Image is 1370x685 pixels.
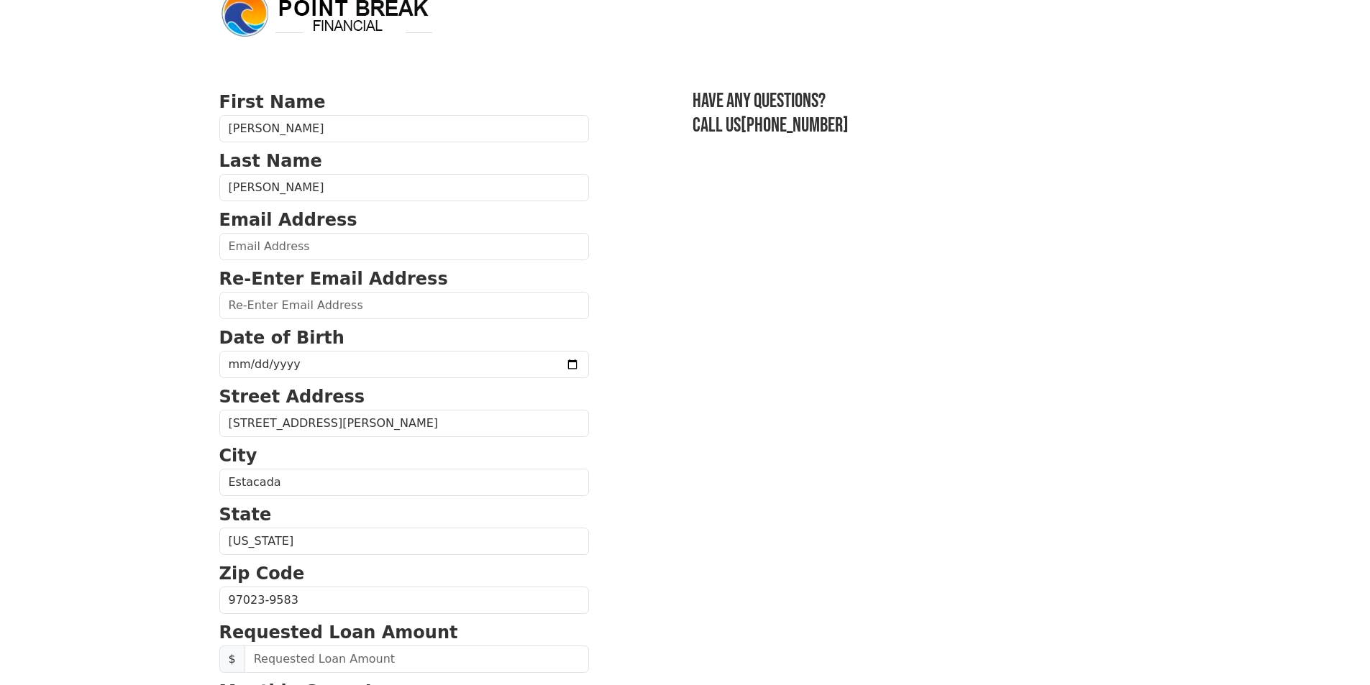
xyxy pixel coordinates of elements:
strong: Email Address [219,210,357,230]
input: Last Name [219,174,589,201]
span: $ [219,645,245,673]
input: Re-Enter Email Address [219,292,589,319]
input: First Name [219,115,589,142]
strong: Street Address [219,387,365,407]
input: Zip Code [219,587,589,614]
strong: Date of Birth [219,328,344,348]
strong: Zip Code [219,564,305,584]
strong: State [219,505,272,525]
h3: Call us [693,114,1151,138]
input: City [219,469,589,496]
strong: Last Name [219,151,322,171]
input: Requested Loan Amount [245,645,589,673]
strong: Re-Enter Email Address [219,269,448,289]
input: Street Address [219,410,589,437]
strong: Requested Loan Amount [219,622,458,643]
strong: First Name [219,92,326,112]
a: [PHONE_NUMBER] [741,114,849,137]
strong: City [219,446,257,466]
h3: Have any questions? [693,89,1151,114]
input: Email Address [219,233,589,260]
